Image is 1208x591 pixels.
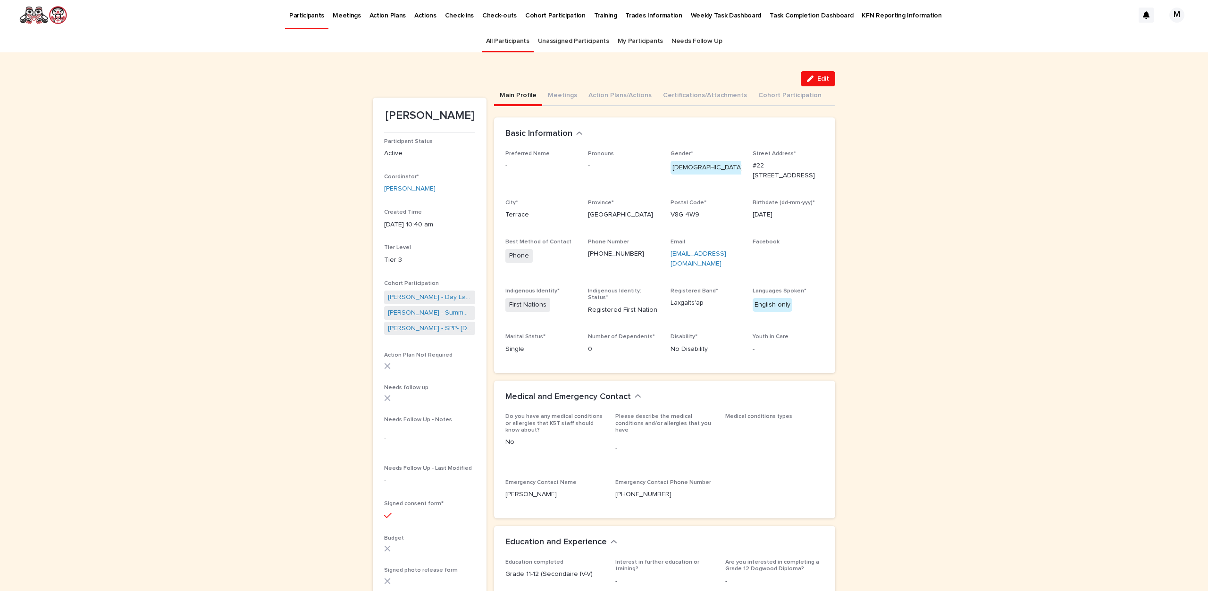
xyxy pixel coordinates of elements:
p: Terrace [505,210,577,220]
span: Email [671,239,685,245]
p: - [588,161,659,171]
button: Cohort Participation [753,86,827,106]
span: Participant Status [384,139,433,144]
button: Basic Information [505,129,583,139]
button: Education and Experience [505,537,617,548]
span: Signed consent form* [384,501,444,507]
span: Disability* [671,334,697,340]
span: Youth in Care [753,334,789,340]
p: No Disability [671,344,742,354]
p: V8G 4W9 [671,210,742,220]
a: [PHONE_NUMBER] [588,250,644,257]
span: Needs Follow Up - Notes [384,417,452,423]
p: [DATE] [753,210,824,220]
span: Interest in further education or training? [615,559,699,572]
button: Edit [801,71,835,86]
span: Edit [817,75,829,82]
span: Coordinator* [384,174,419,180]
p: No [505,437,604,447]
span: Budget [384,535,404,541]
button: Action Plans/Actions [583,86,657,106]
span: Number of Dependents* [588,334,655,340]
p: Grade 11-12 (Secondaire IV-V) [505,569,604,579]
span: Marital Status* [505,334,545,340]
a: [PHONE_NUMBER] [615,491,671,498]
span: Needs Follow Up - Last Modified [384,466,472,471]
span: City* [505,200,518,206]
button: Meetings [542,86,583,106]
h2: Basic Information [505,129,572,139]
p: - [384,476,475,486]
button: Main Profile [494,86,542,106]
span: Province* [588,200,614,206]
span: Medical conditions types [725,414,792,419]
a: [PERSON_NAME] [384,184,436,194]
p: Tier 3 [384,255,475,265]
span: Signed photo release form [384,567,458,573]
span: Emergency Contact Name [505,480,577,485]
span: Emergency Contact Phone Number [615,480,711,485]
span: Postal Code* [671,200,706,206]
span: Facebook [753,239,780,245]
p: [GEOGRAPHIC_DATA] [588,210,659,220]
p: - [753,344,824,354]
span: Best Method of Contact [505,239,571,245]
p: [DATE] 10:40 am [384,220,475,230]
a: [PERSON_NAME] - Day Labour- [DATE] [388,292,471,302]
span: Registered Band* [671,288,718,294]
h2: Medical and Emergency Contact [505,392,631,402]
span: Languages Spoken* [753,288,806,294]
p: - [725,576,824,586]
p: - [384,434,475,444]
p: Single [505,344,577,354]
p: [PERSON_NAME] [505,490,604,499]
p: - [615,444,714,454]
span: Phone [505,249,533,263]
span: Action Plan Not Required [384,352,453,358]
div: M [1169,8,1184,23]
p: Active [384,149,475,158]
span: First Nations [505,298,550,312]
button: Medical and Emergency Contact [505,392,641,402]
p: Registered First Nation [588,305,659,315]
p: - [505,161,577,171]
span: Do you have any medical conditions or allergies that K5T staff should know about? [505,414,603,433]
span: Birthdate (dd-mm-yyy)* [753,200,815,206]
p: - [725,424,824,434]
button: Certifications/Attachments [657,86,753,106]
p: Laxgalts'ap [671,298,742,308]
div: [DEMOGRAPHIC_DATA] [671,161,745,175]
a: [EMAIL_ADDRESS][DOMAIN_NAME] [671,250,726,267]
p: 0 [588,344,659,354]
a: [PERSON_NAME] - SPP- [DATE] [388,324,471,333]
p: - [753,249,824,259]
span: Street Address* [753,151,796,157]
span: Tier Level [384,245,411,250]
span: Created Time [384,209,422,215]
a: [PERSON_NAME] - Summer Student 2022- [388,308,471,318]
a: My Participants [618,30,663,52]
span: Education completed [505,559,563,565]
span: Cohort Participation [384,281,439,286]
span: Gender* [671,151,693,157]
img: rNyI97lYS1uoOg9yXW8k [19,6,67,25]
div: English only [753,298,792,312]
span: Indigenous Identity* [505,288,560,294]
a: All Participants [486,30,529,52]
span: Preferred Name [505,151,550,157]
span: Needs follow up [384,385,428,391]
span: Pronouns [588,151,614,157]
span: Please describe the medical conditions and/or allergies that you have [615,414,711,433]
a: Needs Follow Up [671,30,722,52]
p: [PERSON_NAME] [384,109,475,123]
h2: Education and Experience [505,537,607,548]
p: - [615,576,714,586]
p: #22 [STREET_ADDRESS] [753,161,824,181]
span: Indigenous Identity: Status* [588,288,641,300]
span: Are you interested in completing a Grade 12 Dogwood Diploma? [725,559,819,572]
a: Unassigned Participants [538,30,609,52]
span: Phone Number [588,239,629,245]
